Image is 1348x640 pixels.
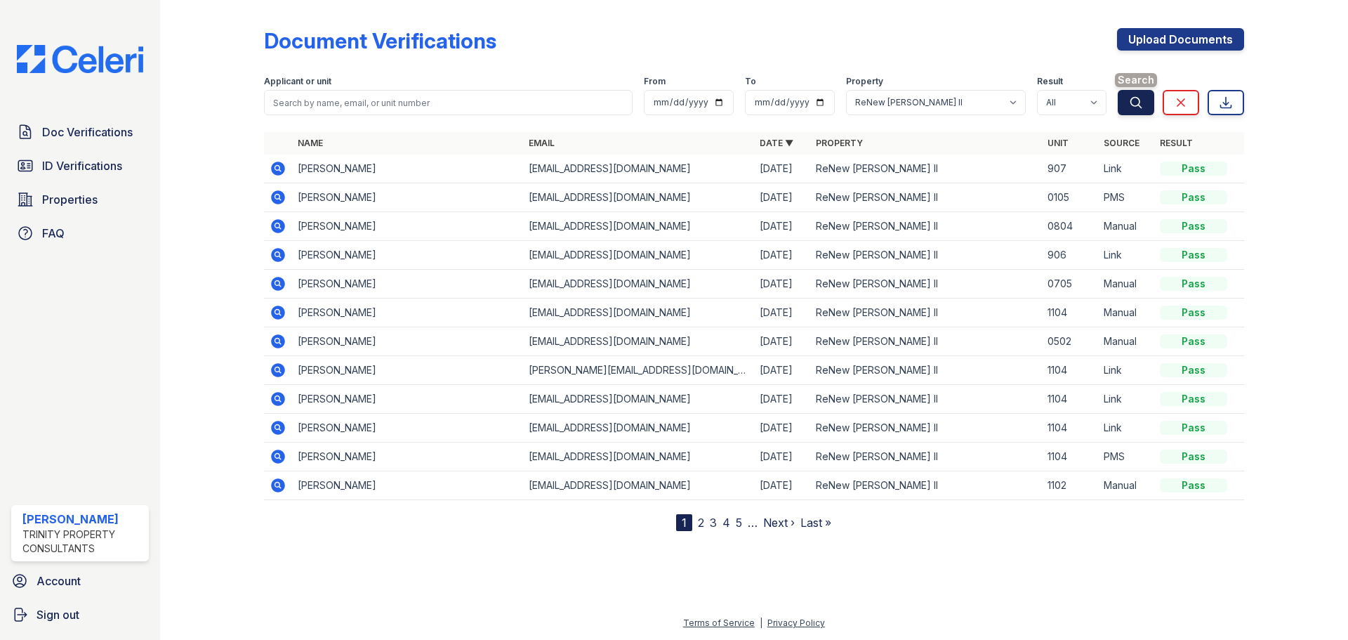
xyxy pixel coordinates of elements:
td: [PERSON_NAME] [292,241,523,270]
span: Doc Verifications [42,124,133,141]
span: Account [37,573,81,589]
td: 0105 [1042,183,1098,212]
a: 2 [698,516,704,530]
td: [PERSON_NAME] [292,212,523,241]
td: [DATE] [754,183,810,212]
td: 1104 [1042,443,1098,471]
div: [PERSON_NAME] [22,511,143,528]
span: Search [1115,73,1157,87]
td: 1104 [1042,356,1098,385]
td: [DATE] [754,443,810,471]
td: ReNew [PERSON_NAME] II [810,155,1041,183]
label: Applicant or unit [264,76,331,87]
td: [EMAIL_ADDRESS][DOMAIN_NAME] [523,212,754,241]
a: 4 [722,516,730,530]
a: ID Verifications [11,152,149,180]
td: 906 [1042,241,1098,270]
a: 5 [736,516,742,530]
a: 3 [710,516,717,530]
td: [EMAIL_ADDRESS][DOMAIN_NAME] [523,385,754,414]
span: Properties [42,191,98,208]
td: 0804 [1042,212,1098,241]
td: [PERSON_NAME] [292,414,523,443]
div: Pass [1160,190,1227,204]
td: Manual [1098,327,1154,356]
div: Pass [1160,277,1227,291]
td: 1102 [1042,471,1098,500]
a: Properties [11,185,149,214]
a: Property [816,138,863,148]
div: 1 [676,514,692,531]
label: Property [846,76,883,87]
span: … [748,514,758,531]
td: [EMAIL_ADDRESS][DOMAIN_NAME] [523,155,754,183]
td: ReNew [PERSON_NAME] II [810,241,1041,270]
td: PMS [1098,443,1154,471]
td: [PERSON_NAME] [292,299,523,327]
td: 907 [1042,155,1098,183]
span: ID Verifications [42,157,122,174]
div: Pass [1160,306,1227,320]
td: ReNew [PERSON_NAME] II [810,414,1041,443]
td: [EMAIL_ADDRESS][DOMAIN_NAME] [523,183,754,212]
td: [DATE] [754,212,810,241]
td: 1104 [1042,385,1098,414]
td: [EMAIL_ADDRESS][DOMAIN_NAME] [523,299,754,327]
label: Result [1037,76,1063,87]
td: ReNew [PERSON_NAME] II [810,183,1041,212]
div: Pass [1160,450,1227,464]
td: [DATE] [754,471,810,500]
div: Pass [1160,478,1227,492]
a: Date ▼ [760,138,793,148]
td: [PERSON_NAME][EMAIL_ADDRESS][DOMAIN_NAME] [523,356,754,385]
td: [EMAIL_ADDRESS][DOMAIN_NAME] [523,241,754,270]
td: Link [1098,414,1154,443]
span: Sign out [37,606,79,623]
td: ReNew [PERSON_NAME] II [810,212,1041,241]
td: ReNew [PERSON_NAME] II [810,443,1041,471]
div: Pass [1160,363,1227,377]
td: PMS [1098,183,1154,212]
a: Name [298,138,323,148]
td: Link [1098,241,1154,270]
img: CE_Logo_Blue-a8612792a0a2168367f1c8372b55b34899dd931a85d93a1a3d3e32e68fde9ad4.png [6,45,154,73]
td: Manual [1098,270,1154,299]
td: [DATE] [754,155,810,183]
td: [PERSON_NAME] [292,443,523,471]
td: Link [1098,356,1154,385]
div: Trinity Property Consultants [22,528,143,556]
div: Pass [1160,248,1227,262]
td: [EMAIL_ADDRESS][DOMAIN_NAME] [523,270,754,299]
a: Terms of Service [683,618,755,628]
a: Email [529,138,555,148]
label: From [644,76,666,87]
div: Pass [1160,334,1227,348]
a: Privacy Policy [767,618,825,628]
td: 1104 [1042,414,1098,443]
td: Manual [1098,299,1154,327]
div: Document Verifications [264,28,496,53]
div: Pass [1160,392,1227,406]
td: [DATE] [754,299,810,327]
td: [PERSON_NAME] [292,183,523,212]
td: Manual [1098,212,1154,241]
td: [EMAIL_ADDRESS][DOMAIN_NAME] [523,443,754,471]
label: To [745,76,756,87]
td: [EMAIL_ADDRESS][DOMAIN_NAME] [523,414,754,443]
td: 0705 [1042,270,1098,299]
div: Pass [1160,421,1227,435]
td: [PERSON_NAME] [292,270,523,299]
td: ReNew [PERSON_NAME] II [810,299,1041,327]
td: Manual [1098,471,1154,500]
td: [PERSON_NAME] [292,155,523,183]
a: Result [1160,138,1193,148]
button: Search [1118,90,1154,115]
td: [PERSON_NAME] [292,471,523,500]
a: Account [6,567,154,595]
td: 1104 [1042,299,1098,327]
a: Sign out [6,601,154,629]
td: ReNew [PERSON_NAME] II [810,471,1041,500]
td: ReNew [PERSON_NAME] II [810,270,1041,299]
td: ReNew [PERSON_NAME] II [810,327,1041,356]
